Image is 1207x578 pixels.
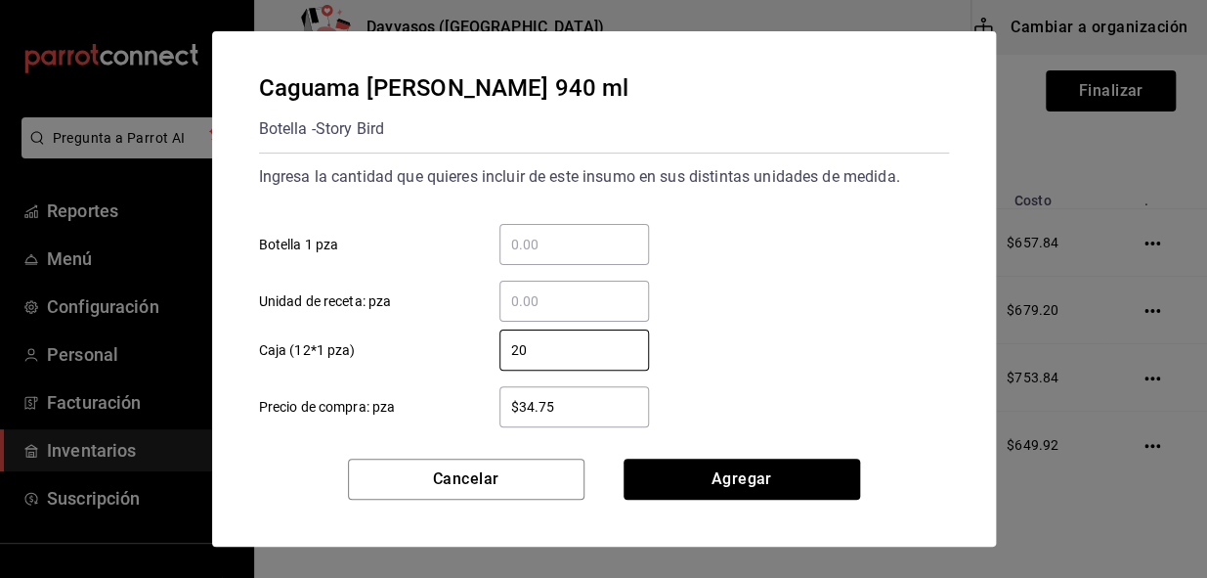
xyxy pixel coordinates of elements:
[348,459,584,500] button: Cancelar
[259,235,339,255] span: Botella 1 pza
[259,291,392,312] span: Unidad de receta: pza
[259,113,629,145] div: Botella - Story Bird
[259,161,949,193] div: Ingresa la cantidad que quieres incluir de este insumo en sus distintas unidades de medida.
[259,70,629,106] div: Caguama [PERSON_NAME] 940 ml
[259,397,396,418] span: Precio de compra: pza
[499,289,649,313] input: Unidad de receta: pza
[499,395,649,419] input: Precio de compra: pza
[499,338,649,362] input: Caja (12*1 pza)
[624,459,860,500] button: Agregar
[499,233,649,256] input: Botella 1 pza
[259,340,356,361] span: Caja (12*1 pza)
